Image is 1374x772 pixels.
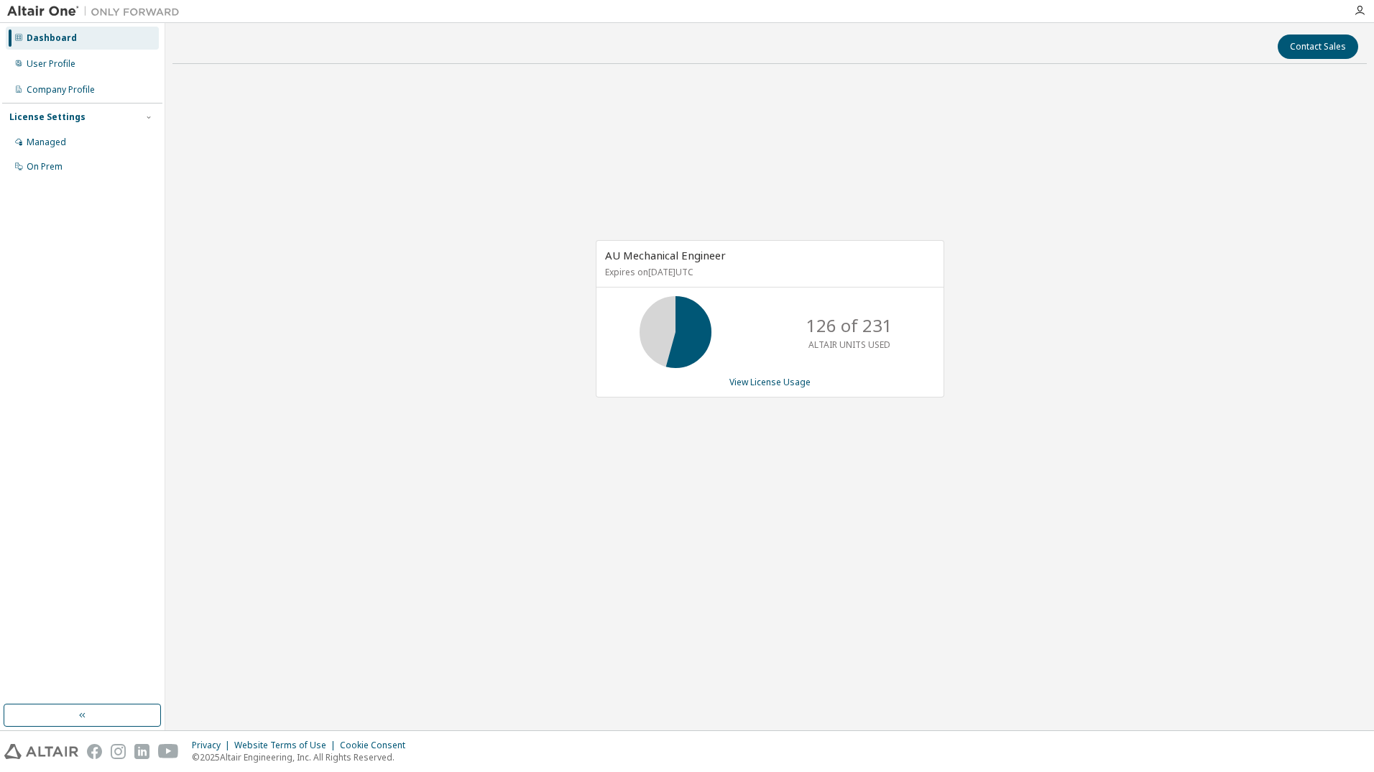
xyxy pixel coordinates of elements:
[605,248,726,262] span: AU Mechanical Engineer
[9,111,86,123] div: License Settings
[192,751,414,763] p: © 2025 Altair Engineering, Inc. All Rights Reserved.
[806,313,893,338] p: 126 of 231
[340,740,414,751] div: Cookie Consent
[729,376,811,388] a: View License Usage
[27,137,66,148] div: Managed
[111,744,126,759] img: instagram.svg
[808,339,890,351] p: ALTAIR UNITS USED
[4,744,78,759] img: altair_logo.svg
[1278,35,1358,59] button: Contact Sales
[7,4,187,19] img: Altair One
[605,266,931,278] p: Expires on [DATE] UTC
[192,740,234,751] div: Privacy
[158,744,179,759] img: youtube.svg
[234,740,340,751] div: Website Terms of Use
[27,58,75,70] div: User Profile
[27,84,95,96] div: Company Profile
[27,161,63,173] div: On Prem
[27,32,77,44] div: Dashboard
[87,744,102,759] img: facebook.svg
[134,744,149,759] img: linkedin.svg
